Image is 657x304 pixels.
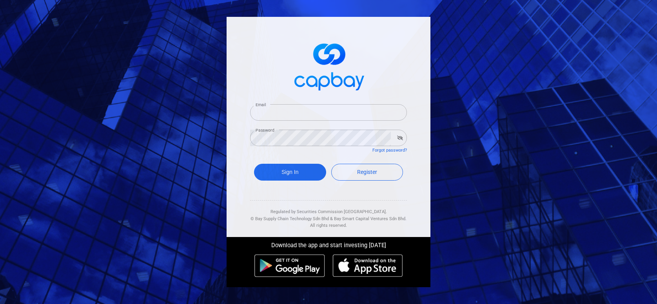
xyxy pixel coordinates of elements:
div: Download the app and start investing [DATE] [221,237,436,250]
div: Regulated by Securities Commission [GEOGRAPHIC_DATA]. & All rights reserved. [250,201,407,229]
img: ios [333,254,403,277]
button: Sign In [254,164,326,181]
label: Email [256,102,266,108]
a: Register [331,164,403,181]
img: android [254,254,325,277]
a: Forgot password? [372,148,407,153]
span: © Bay Supply Chain Technology Sdn Bhd [250,216,329,221]
span: Bay Smart Capital Ventures Sdn Bhd. [334,216,407,221]
img: logo [289,36,368,95]
label: Password [256,127,274,133]
span: Register [357,169,377,175]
